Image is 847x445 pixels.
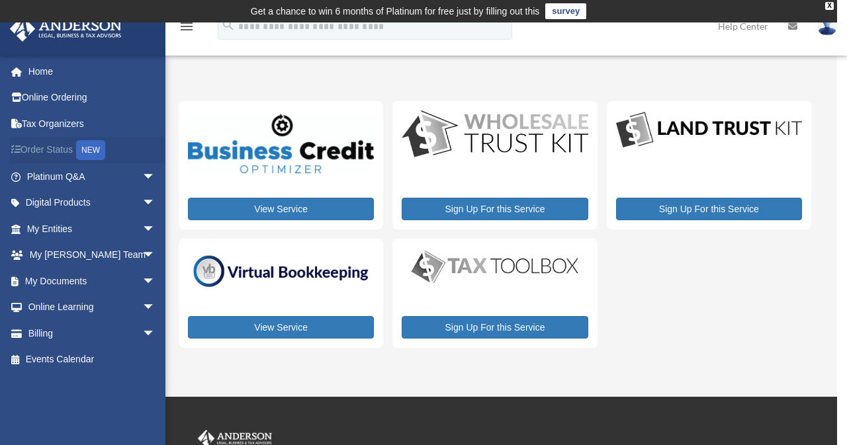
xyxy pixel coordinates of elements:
[402,198,588,220] a: Sign Up For this Service
[9,242,175,268] a: My [PERSON_NAME] Teamarrow_drop_down
[142,216,169,243] span: arrow_drop_down
[142,163,169,190] span: arrow_drop_down
[76,140,105,160] div: NEW
[142,294,169,321] span: arrow_drop_down
[402,316,588,339] a: Sign Up For this Service
[142,320,169,347] span: arrow_drop_down
[142,242,169,269] span: arrow_drop_down
[6,16,126,42] img: Anderson Advisors Platinum Portal
[825,2,834,10] div: close
[188,316,374,339] a: View Service
[9,268,175,294] a: My Documentsarrow_drop_down
[9,85,175,111] a: Online Ordering
[188,198,374,220] a: View Service
[221,18,236,32] i: search
[9,346,175,373] a: Events Calendar
[817,17,837,36] img: User Pic
[9,294,175,321] a: Online Learningarrow_drop_down
[402,248,588,285] img: taxtoolbox_new-1.webp
[402,110,588,159] img: WS-Trust-Kit-lgo-1.jpg
[9,190,169,216] a: Digital Productsarrow_drop_down
[142,268,169,295] span: arrow_drop_down
[616,198,802,220] a: Sign Up For this Service
[616,110,802,150] img: LandTrust_lgo-1.jpg
[251,3,540,19] div: Get a chance to win 6 months of Platinum for free just by filling out this
[142,190,169,217] span: arrow_drop_down
[545,3,586,19] a: survey
[9,110,175,137] a: Tax Organizers
[9,216,175,242] a: My Entitiesarrow_drop_down
[9,58,175,85] a: Home
[9,163,175,190] a: Platinum Q&Aarrow_drop_down
[9,320,175,346] a: Billingarrow_drop_down
[9,137,175,164] a: Order StatusNEW
[179,23,195,34] a: menu
[179,19,195,34] i: menu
